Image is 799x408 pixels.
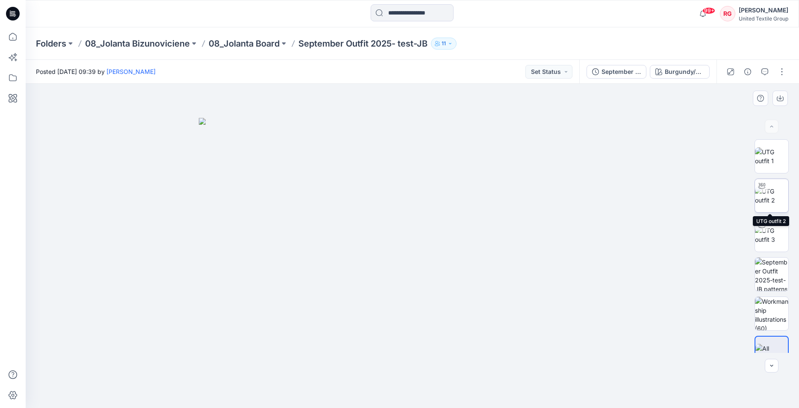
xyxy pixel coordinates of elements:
button: Burgundy/off white [650,65,710,79]
img: UTG outfit 1 [755,147,788,165]
button: Details [741,65,755,79]
div: [PERSON_NAME] [739,5,788,15]
p: September Outfit 2025- test-JB [298,38,428,50]
a: 08_Jolanta Bizunoviciene [85,38,190,50]
a: 08_Jolanta Board [209,38,280,50]
img: All colorways [755,344,788,362]
p: 11 [442,39,446,48]
img: UTG outfit 3 [755,226,788,244]
div: RG [720,6,735,21]
a: Folders [36,38,66,50]
a: [PERSON_NAME] [106,68,156,75]
img: Workmanship illustrations (60) [755,297,788,330]
img: September Outfit 2025-test-JB patterns [755,258,788,291]
div: September Outfit 2025- test-JB [601,67,641,76]
span: Posted [DATE] 09:39 by [36,67,156,76]
div: Burgundy/off white [665,67,704,76]
img: UTG outfit 2 [755,187,788,205]
span: 99+ [702,7,715,14]
button: September Outfit 2025- test-JB [587,65,646,79]
div: United Textile Group [739,15,788,22]
button: 11 [431,38,457,50]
